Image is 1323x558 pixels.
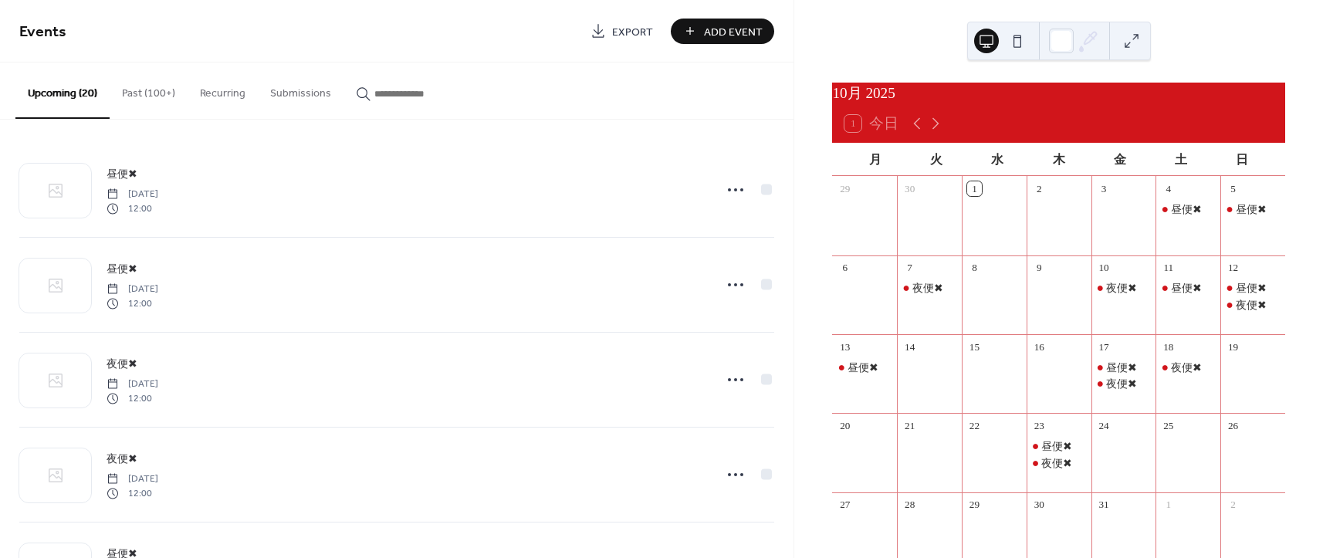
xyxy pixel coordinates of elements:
[1032,498,1046,512] div: 30
[967,340,981,353] div: 15
[1162,340,1176,353] div: 18
[902,261,916,275] div: 7
[107,355,137,373] a: 夜便✖
[1151,143,1212,176] div: 土
[848,360,878,375] div: 昼便✖
[967,143,1028,176] div: 水
[967,261,981,275] div: 8
[902,498,916,512] div: 28
[1212,143,1273,176] div: 日
[107,262,137,278] span: 昼便✖
[902,340,916,353] div: 14
[1041,438,1072,454] div: 昼便✖
[912,280,943,296] div: 夜便✖
[1226,340,1240,353] div: 19
[1091,376,1156,391] div: 夜便✖
[15,63,110,119] button: Upcoming (20)
[1236,280,1267,296] div: 昼便✖
[1028,143,1089,176] div: 木
[1097,261,1111,275] div: 10
[579,19,665,44] a: Export
[1162,498,1176,512] div: 1
[188,63,258,117] button: Recurring
[897,280,962,296] div: 夜便✖
[1220,297,1285,313] div: 夜便✖
[1226,498,1240,512] div: 2
[838,498,852,512] div: 27
[107,451,137,468] span: 夜便✖
[1171,360,1202,375] div: 夜便✖
[107,296,158,310] span: 12:00
[1027,455,1091,471] div: 夜便✖
[107,357,137,373] span: 夜便✖
[1097,181,1111,195] div: 3
[1156,280,1220,296] div: 昼便✖
[107,450,137,468] a: 夜便✖
[1171,201,1202,217] div: 昼便✖
[1097,419,1111,433] div: 24
[832,83,1285,105] div: 10月 2025
[107,377,158,391] span: [DATE]
[844,143,905,176] div: 月
[258,63,343,117] button: Submissions
[612,24,653,40] span: Export
[1171,280,1202,296] div: 昼便✖
[967,419,981,433] div: 22
[107,472,158,486] span: [DATE]
[107,167,137,183] span: 昼便✖
[1032,340,1046,353] div: 16
[838,261,852,275] div: 6
[110,63,188,117] button: Past (100+)
[832,360,897,375] div: 昼便✖
[1091,360,1156,375] div: 昼便✖
[1097,340,1111,353] div: 17
[1032,181,1046,195] div: 2
[19,17,66,47] span: Events
[1156,360,1220,375] div: 夜便✖
[1089,143,1150,176] div: 金
[107,201,158,215] span: 12:00
[107,391,158,405] span: 12:00
[906,143,967,176] div: 火
[1162,261,1176,275] div: 11
[1097,498,1111,512] div: 31
[967,181,981,195] div: 1
[1032,261,1046,275] div: 9
[1226,419,1240,433] div: 26
[1106,376,1137,391] div: 夜便✖
[107,282,158,296] span: [DATE]
[1027,438,1091,454] div: 昼便✖
[838,419,852,433] div: 20
[1226,181,1240,195] div: 5
[107,165,137,183] a: 昼便✖
[671,19,774,44] button: Add Event
[1236,201,1267,217] div: 昼便✖
[107,260,137,278] a: 昼便✖
[704,24,763,40] span: Add Event
[967,498,981,512] div: 29
[1156,201,1220,217] div: 昼便✖
[1041,455,1072,471] div: 夜便✖
[1220,201,1285,217] div: 昼便✖
[1220,280,1285,296] div: 昼便✖
[902,181,916,195] div: 30
[1162,419,1176,433] div: 25
[1226,261,1240,275] div: 12
[838,340,852,353] div: 13
[107,486,158,500] span: 12:00
[902,419,916,433] div: 21
[838,181,852,195] div: 29
[1032,419,1046,433] div: 23
[1162,181,1176,195] div: 4
[1236,297,1267,313] div: 夜便✖
[1106,280,1137,296] div: 夜便✖
[107,188,158,201] span: [DATE]
[1091,280,1156,296] div: 夜便✖
[1106,360,1137,375] div: 昼便✖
